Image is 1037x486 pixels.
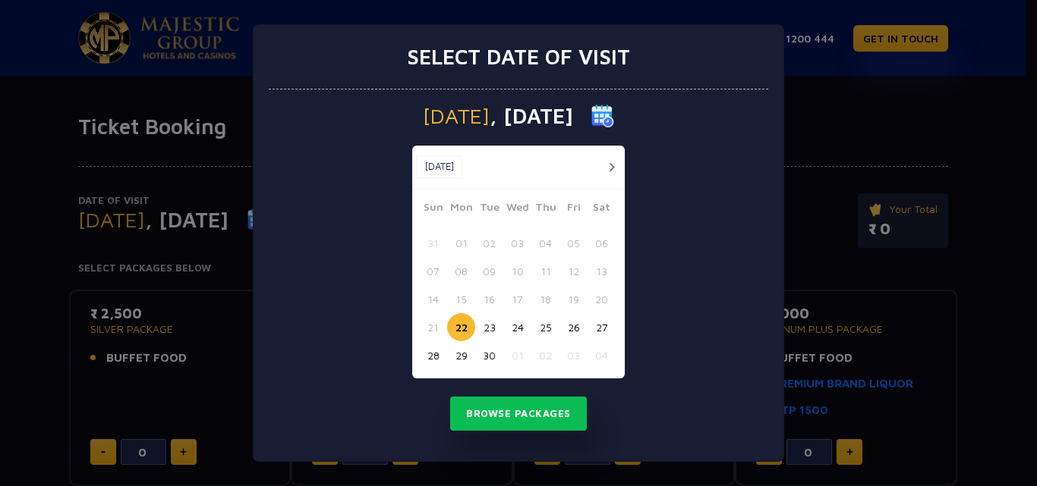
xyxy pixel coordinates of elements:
[588,341,616,369] button: 04
[475,341,503,369] button: 30
[559,229,588,257] button: 05
[419,285,447,313] button: 14
[475,229,503,257] button: 02
[588,285,616,313] button: 20
[419,199,447,220] span: Sun
[531,199,559,220] span: Thu
[419,229,447,257] button: 31
[447,199,475,220] span: Mon
[419,257,447,285] button: 07
[423,105,490,127] span: [DATE]
[447,313,475,341] button: 22
[450,397,587,431] button: Browse Packages
[588,199,616,220] span: Sat
[559,313,588,341] button: 26
[475,199,503,220] span: Tue
[419,313,447,341] button: 21
[503,257,531,285] button: 10
[531,257,559,285] button: 11
[531,341,559,369] button: 02
[407,44,630,70] h3: Select date of visit
[447,341,475,369] button: 29
[559,341,588,369] button: 03
[591,105,614,127] img: calender icon
[531,229,559,257] button: 04
[490,105,573,127] span: , [DATE]
[503,199,531,220] span: Wed
[588,257,616,285] button: 13
[503,285,531,313] button: 17
[475,313,503,341] button: 23
[419,341,447,369] button: 28
[559,199,588,220] span: Fri
[531,285,559,313] button: 18
[503,229,531,257] button: 03
[416,155,462,178] button: [DATE]
[559,257,588,285] button: 12
[531,313,559,341] button: 25
[475,257,503,285] button: 09
[503,341,531,369] button: 01
[559,285,588,313] button: 19
[475,285,503,313] button: 16
[588,229,616,257] button: 06
[447,257,475,285] button: 08
[447,285,475,313] button: 15
[588,313,616,341] button: 27
[447,229,475,257] button: 01
[503,313,531,341] button: 24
